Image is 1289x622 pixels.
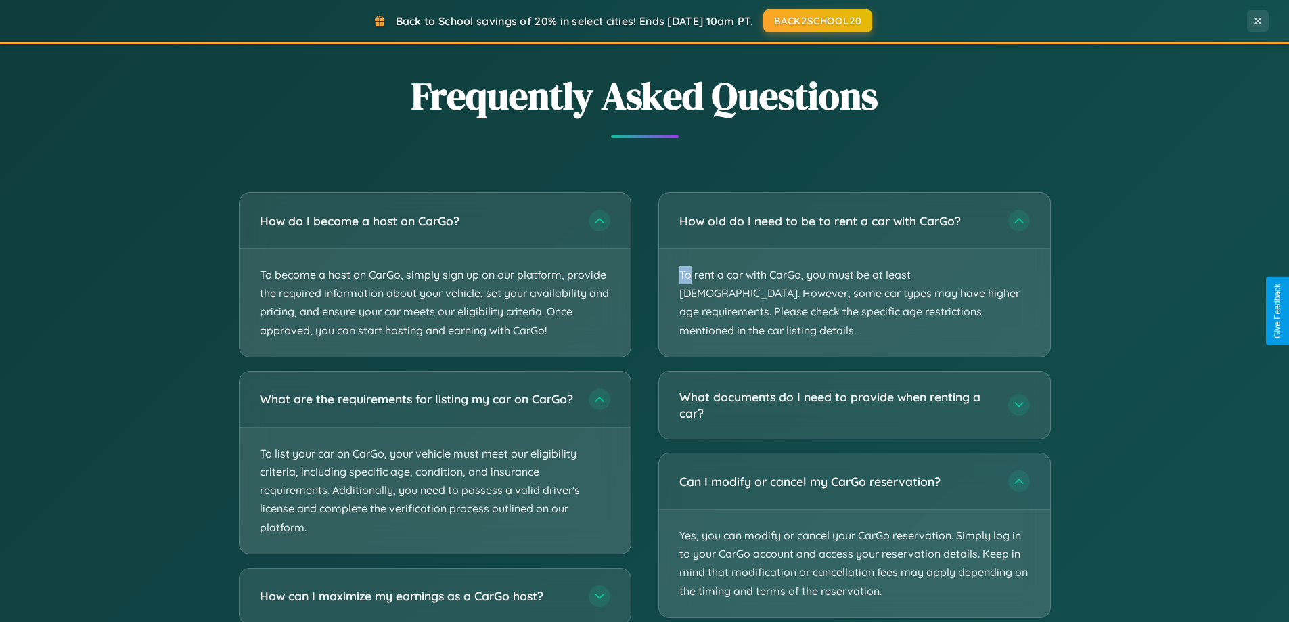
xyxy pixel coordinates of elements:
[239,70,1051,122] h2: Frequently Asked Questions
[659,510,1050,617] p: Yes, you can modify or cancel your CarGo reservation. Simply log in to your CarGo account and acc...
[260,391,575,407] h3: What are the requirements for listing my car on CarGo?
[659,249,1050,357] p: To rent a car with CarGo, you must be at least [DEMOGRAPHIC_DATA]. However, some car types may ha...
[260,213,575,229] h3: How do I become a host on CarGo?
[240,249,631,357] p: To become a host on CarGo, simply sign up on our platform, provide the required information about...
[679,388,995,422] h3: What documents do I need to provide when renting a car?
[679,473,995,490] h3: Can I modify or cancel my CarGo reservation?
[763,9,872,32] button: BACK2SCHOOL20
[679,213,995,229] h3: How old do I need to be to rent a car with CarGo?
[240,428,631,554] p: To list your car on CarGo, your vehicle must meet our eligibility criteria, including specific ag...
[1273,284,1282,338] div: Give Feedback
[260,587,575,604] h3: How can I maximize my earnings as a CarGo host?
[396,14,753,28] span: Back to School savings of 20% in select cities! Ends [DATE] 10am PT.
